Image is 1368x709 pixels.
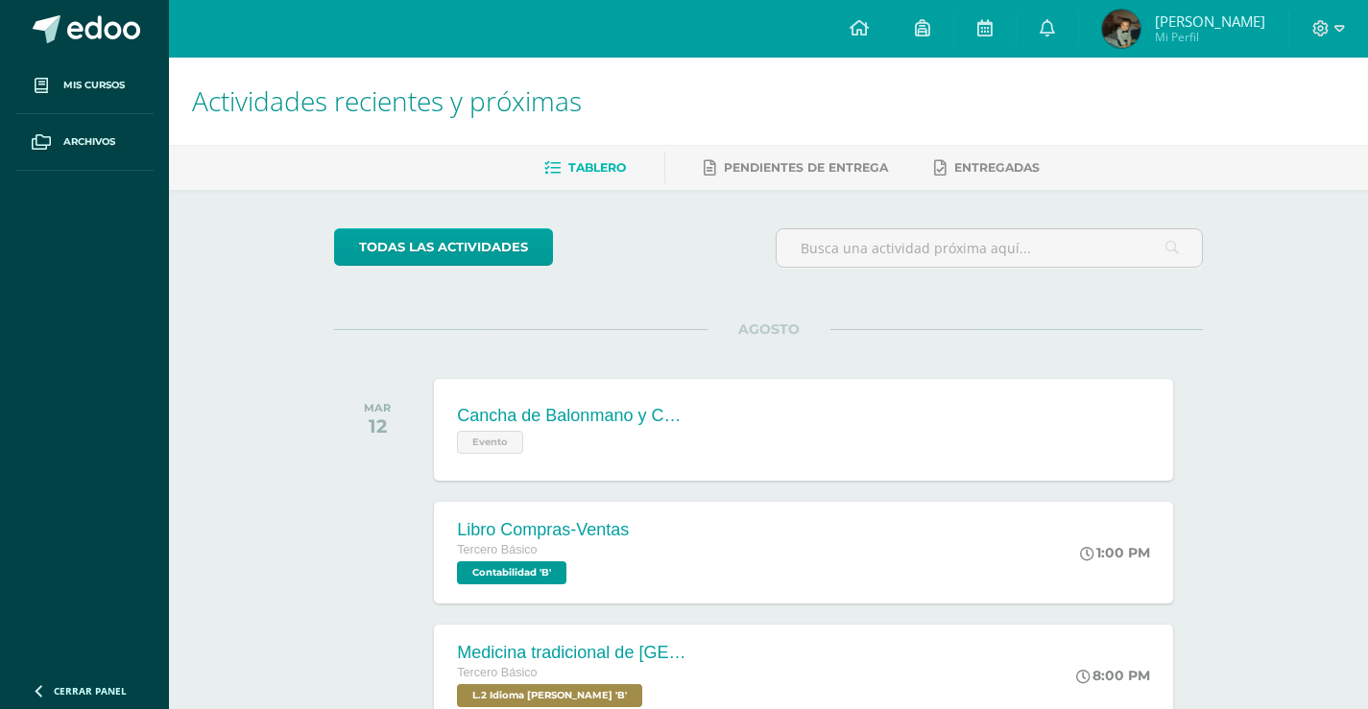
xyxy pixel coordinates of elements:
div: Medicina tradicional de [GEOGRAPHIC_DATA] [457,643,687,663]
a: Tablero [544,153,626,183]
span: Tablero [568,160,626,175]
span: Tercero Básico [457,543,537,556]
div: 8:00 PM [1076,667,1150,684]
span: AGOSTO [708,320,830,338]
a: Pendientes de entrega [704,153,888,183]
span: Cerrar panel [54,684,127,697]
span: Actividades recientes y próximas [192,83,582,119]
span: Pendientes de entrega [724,160,888,175]
span: Entregadas [954,160,1040,175]
span: Archivos [63,134,115,150]
span: Mis cursos [63,78,125,93]
a: todas las Actividades [334,228,553,266]
div: 12 [364,414,391,437]
span: Contabilidad 'B' [457,561,566,584]
div: Cancha de Balonmano y Contenido [457,406,687,426]
div: MAR [364,401,391,414]
a: Entregadas [934,153,1040,183]
span: L.2 Idioma Maya Kaqchikel 'B' [457,684,642,707]
span: Tercero Básico [457,666,537,679]
img: edeff33ee0c73cf4ecd2f30776e8b92c.png [1102,10,1140,48]
div: Libro Compras-Ventas [457,520,629,540]
span: [PERSON_NAME] [1155,12,1265,31]
a: Mis cursos [15,58,154,114]
a: Archivos [15,114,154,171]
span: Evento [457,431,523,454]
input: Busca una actividad próxima aquí... [777,229,1202,267]
div: 1:00 PM [1080,544,1150,561]
span: Mi Perfil [1155,29,1265,45]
